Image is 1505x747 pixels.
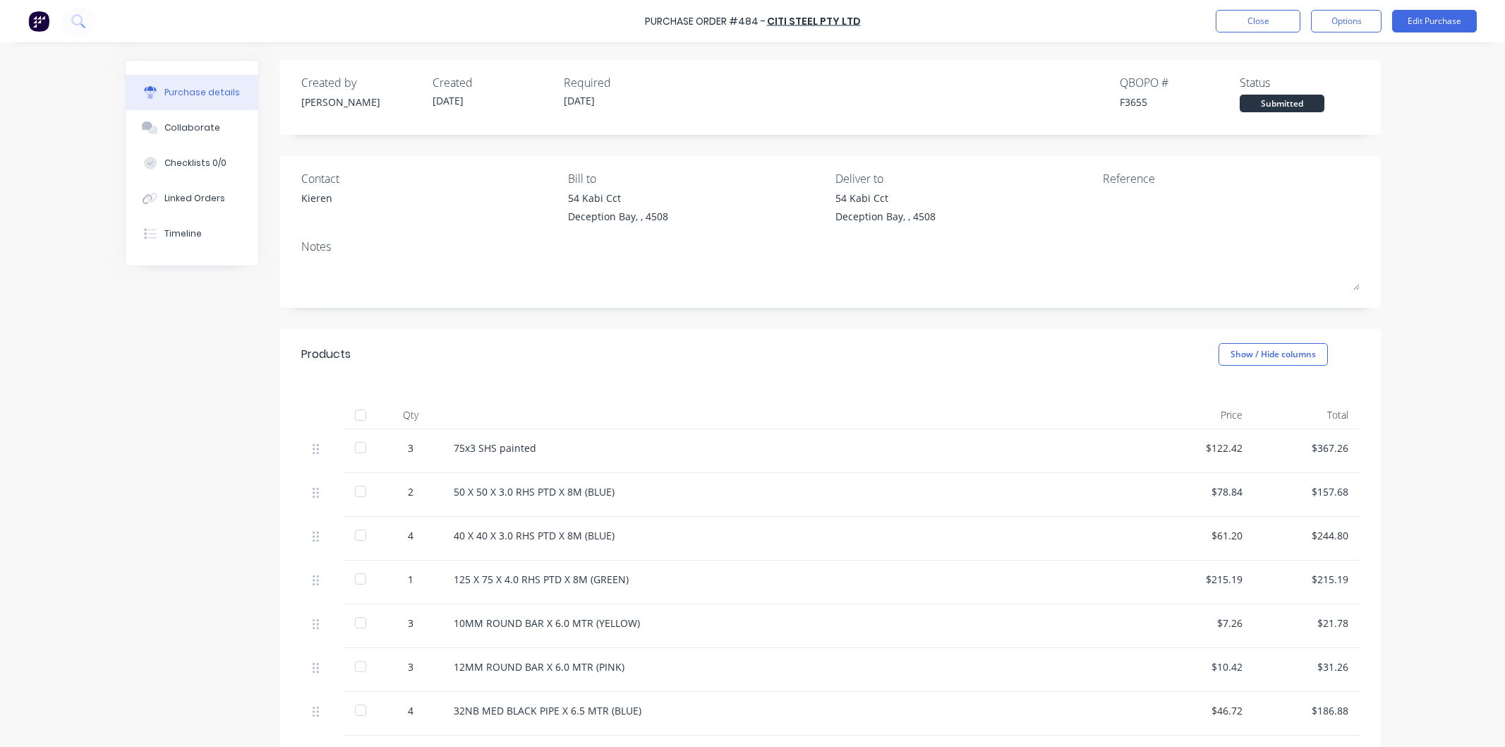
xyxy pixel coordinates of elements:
[1120,95,1240,109] div: F3655
[301,95,421,109] div: [PERSON_NAME]
[390,572,431,587] div: 1
[454,659,1137,674] div: 12MM ROUND BAR X 6.0 MTR (PINK)
[126,110,258,145] button: Collaborate
[1254,401,1360,429] div: Total
[1219,343,1328,366] button: Show / Hide columns
[1159,528,1243,543] div: $61.20
[568,209,668,224] div: Deception Bay, , 4508
[454,441,1137,455] div: 75x3 SHS painted
[164,192,225,205] div: Linked Orders
[1216,10,1300,32] button: Close
[1311,10,1382,32] button: Options
[390,703,431,718] div: 4
[301,191,332,205] div: Kieren
[28,11,49,32] img: Factory
[126,181,258,216] button: Linked Orders
[301,238,1360,255] div: Notes
[835,191,936,205] div: 54 Kabi Cct
[454,572,1137,587] div: 125 X 75 X 4.0 RHS PTD X 8M (GREEN)
[568,170,825,187] div: Bill to
[390,528,431,543] div: 4
[1120,74,1240,91] div: QBO PO #
[1240,95,1324,112] div: Submitted
[1240,74,1360,91] div: Status
[1148,401,1254,429] div: Price
[767,14,861,28] a: Citi Steel Pty Ltd
[1159,616,1243,631] div: $7.26
[164,227,202,240] div: Timeline
[433,74,552,91] div: Created
[301,74,421,91] div: Created by
[1265,528,1348,543] div: $244.80
[1392,10,1477,32] button: Edit Purchase
[1159,703,1243,718] div: $46.72
[1265,572,1348,587] div: $215.19
[454,528,1137,543] div: 40 X 40 X 3.0 RHS PTD X 8M (BLUE)
[390,441,431,455] div: 3
[1265,703,1348,718] div: $186.88
[164,121,220,134] div: Collaborate
[164,86,240,99] div: Purchase details
[126,145,258,181] button: Checklists 0/0
[1159,441,1243,455] div: $122.42
[301,346,351,363] div: Products
[1265,484,1348,499] div: $157.68
[568,191,668,205] div: 54 Kabi Cct
[126,75,258,110] button: Purchase details
[390,659,431,674] div: 3
[454,703,1137,718] div: 32NB MED BLACK PIPE X 6.5 MTR (BLUE)
[454,484,1137,499] div: 50 X 50 X 3.0 RHS PTD X 8M (BLUE)
[301,170,558,187] div: Contact
[645,14,766,29] div: Purchase Order #484 -
[126,216,258,251] button: Timeline
[1265,441,1348,455] div: $367.26
[379,401,442,429] div: Qty
[164,157,226,169] div: Checklists 0/0
[835,209,936,224] div: Deception Bay, , 4508
[1103,170,1360,187] div: Reference
[564,74,684,91] div: Required
[1265,616,1348,631] div: $21.78
[1159,659,1243,674] div: $10.42
[390,616,431,631] div: 3
[1159,572,1243,587] div: $215.19
[1159,484,1243,499] div: $78.84
[835,170,1092,187] div: Deliver to
[390,484,431,499] div: 2
[454,616,1137,631] div: 10MM ROUND BAR X 6.0 MTR (YELLOW)
[1265,659,1348,674] div: $31.26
